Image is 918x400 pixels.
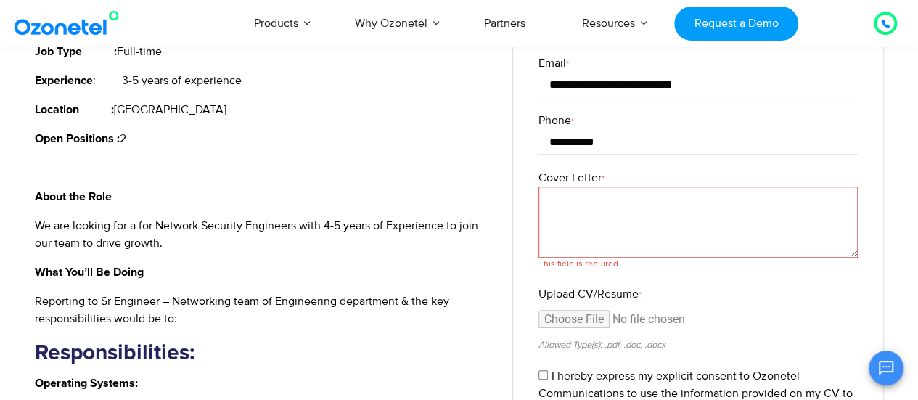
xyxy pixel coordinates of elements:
[538,54,858,72] label: Email
[35,133,120,144] strong: Open Positions :
[35,101,491,118] p: [GEOGRAPHIC_DATA]
[35,293,491,327] p: Reporting to Sr Engineer – Networking team of Engineering department & the key responsibilities w...
[35,75,93,86] strong: Experience
[35,46,117,57] strong: Job Type :
[538,112,858,129] label: Phone
[35,104,114,115] strong: Location :
[538,258,858,271] div: This field is required.
[674,7,798,41] a: Request a Demo
[869,351,903,385] button: Open chat
[35,217,491,252] p: We are looking for a for Network Security Engineers with 4-5 years of Experience to join our team...
[35,342,194,364] strong: Responsibilities:
[35,377,138,389] strong: Operating Systems:
[35,266,144,278] strong: What You’ll Be Doing
[35,72,491,89] p: : 3-5 years of experience
[35,43,491,60] p: Full-time
[538,285,858,303] label: Upload CV/Resume
[35,191,112,203] strong: About the Role
[538,339,665,351] small: Allowed Type(s): .pdf, .doc, .docx
[538,169,858,187] label: Cover Letter
[35,130,491,147] p: 2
